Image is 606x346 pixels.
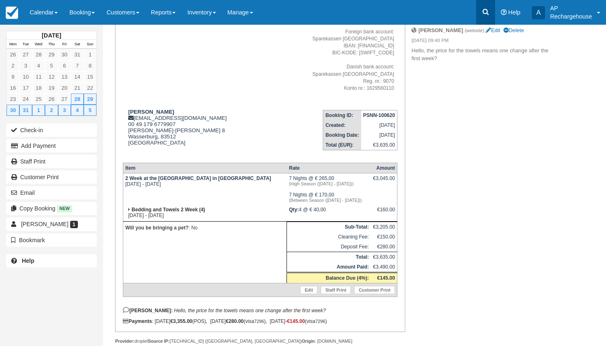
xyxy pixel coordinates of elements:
[22,257,34,264] b: Help
[132,207,205,213] strong: Bedding and Towels 2 Week (4)
[45,60,58,71] a: 5
[418,27,463,33] strong: [PERSON_NAME]
[254,319,264,324] small: 7296
[19,71,32,82] a: 10
[6,234,97,247] button: Bookmark
[84,49,96,60] a: 1
[32,40,45,49] th: Wed
[125,224,285,232] p: : No
[7,60,19,71] a: 2
[123,308,173,313] strong: [PERSON_NAME]:
[323,120,361,130] th: Created:
[287,232,371,242] td: Cleaning Fee:
[361,140,397,150] td: €3,635.00
[361,130,397,140] td: [DATE]
[84,105,96,116] a: 5
[32,60,45,71] a: 4
[371,252,397,262] td: €3,635.00
[287,252,371,262] th: Total:
[363,112,395,118] strong: PSNN-100620
[45,49,58,60] a: 29
[354,286,395,294] a: Customer Print
[6,254,97,267] a: Help
[7,105,19,116] a: 30
[45,71,58,82] a: 12
[32,105,45,116] a: 1
[123,205,287,222] td: [DATE] - [DATE]
[32,94,45,105] a: 25
[19,60,32,71] a: 3
[123,109,271,156] div: [EMAIL_ADDRESS][DOMAIN_NAME] 00 49 179 6779907 [PERSON_NAME]-[PERSON_NAME] 8 Wasserburg, 83512 [G...
[21,221,68,227] span: [PERSON_NAME]
[42,32,61,39] strong: [DATE]
[58,105,71,116] a: 3
[6,171,97,184] a: Customer Print
[486,27,500,33] a: Edit
[148,339,170,344] strong: Source IP:
[45,40,58,49] th: Thu
[550,4,592,12] p: AP
[377,275,395,281] strong: €145.00
[58,49,71,60] a: 30
[411,37,550,46] em: [DATE] 09:40 PM
[287,262,371,273] th: Amount Paid:
[371,232,397,242] td: €150.00
[302,339,315,344] strong: Origin
[57,205,72,212] span: New
[125,175,271,181] strong: 2 Week at the [GEOGRAPHIC_DATA] in [GEOGRAPHIC_DATA]
[71,105,84,116] a: 4
[6,186,97,199] button: Email
[19,82,32,94] a: 17
[287,242,371,252] td: Deposit Fee:
[7,94,19,105] a: 23
[6,202,97,215] button: Copy Booking New
[45,105,58,116] a: 2
[532,6,545,19] div: A
[123,163,287,173] th: Item
[411,47,550,62] p: Hello, the price for the towels means one change after the first week?
[84,82,96,94] a: 22
[226,318,244,324] strong: €280.00
[315,319,325,324] small: 7296
[300,286,317,294] a: Edit
[550,12,592,21] p: Rechargehouse
[19,94,32,105] a: 24
[287,273,371,283] th: Balance Due (4%):
[285,318,305,324] span: -€145.00
[287,222,371,232] th: Sub-Total:
[287,173,371,205] td: 7 Nights @ € 265,00 7 Nights @ € 170,00
[19,40,32,49] th: Tue
[465,28,484,33] small: (website)
[6,7,18,19] img: checkfront-main-nav-mini-logo.png
[32,49,45,60] a: 28
[503,27,524,33] a: Delete
[84,60,96,71] a: 8
[123,173,287,205] td: [DATE] - [DATE]
[125,225,188,231] strong: Will you be bringing a pet?
[71,82,84,94] a: 21
[58,71,71,82] a: 13
[323,110,361,120] th: Booking ID:
[71,94,84,105] a: 28
[71,49,84,60] a: 31
[7,49,19,60] a: 26
[84,94,96,105] a: 29
[508,9,521,16] span: Help
[287,163,371,173] th: Rate
[323,130,361,140] th: Booking Date:
[373,175,395,188] div: €3,045.00
[321,286,351,294] a: Staff Print
[71,60,84,71] a: 7
[128,109,174,115] strong: [PERSON_NAME]
[7,82,19,94] a: 16
[7,40,19,49] th: Mon
[32,71,45,82] a: 11
[32,82,45,94] a: 18
[45,94,58,105] a: 26
[6,139,97,152] button: Add Payment
[373,207,395,219] div: €160.00
[58,82,71,94] a: 20
[170,318,192,324] strong: €3,355.00
[289,207,299,213] strong: Qty
[19,105,32,116] a: 31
